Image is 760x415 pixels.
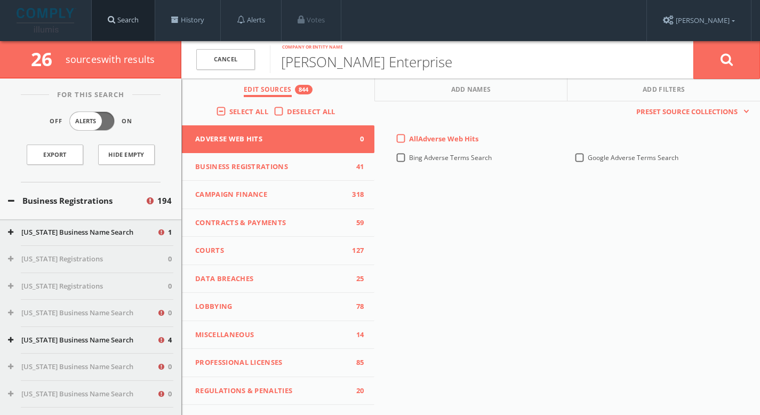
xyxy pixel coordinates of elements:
button: Hide Empty [98,145,155,165]
span: Add Names [451,85,491,97]
span: For This Search [49,90,132,100]
button: [US_STATE] Business Name Search [8,335,157,346]
span: All Adverse Web Hits [409,134,478,143]
span: Preset Source Collections [631,107,743,117]
button: Data Breaches25 [182,265,374,293]
button: Contracts & Payments59 [182,209,374,237]
span: 127 [348,245,364,256]
span: 78 [348,301,364,312]
span: Google Adverse Terms Search [588,153,678,162]
span: 14 [348,330,364,340]
button: Lobbying78 [182,293,374,321]
span: Contracts & Payments [195,218,348,228]
span: 1 [168,227,172,238]
button: Campaign Finance318 [182,181,374,209]
span: Adverse Web Hits [195,134,348,145]
button: [US_STATE] Business Name Search [8,389,157,400]
span: 0 [168,281,172,292]
button: Miscellaneous14 [182,321,374,349]
span: Edit Sources [244,85,292,97]
a: Cancel [196,49,255,70]
button: Professional Licenses85 [182,349,374,377]
span: Professional Licenses [195,357,348,368]
span: source s with results [66,53,155,66]
span: 0 [168,362,172,372]
span: 0 [168,389,172,400]
span: 0 [168,308,172,318]
span: 20 [348,386,364,396]
span: On [122,117,132,126]
span: Bing Adverse Terms Search [409,153,492,162]
span: Miscellaneous [195,330,348,340]
button: Business Registrations41 [182,153,374,181]
img: illumis [17,8,76,33]
span: Select All [229,107,268,116]
span: 25 [348,274,364,284]
button: [US_STATE] Registrations [8,254,168,265]
button: Preset Source Collections [631,107,749,117]
div: 844 [295,85,313,94]
button: Business Registrations [8,195,145,207]
span: 85 [348,357,364,368]
span: 318 [348,189,364,200]
a: Export [27,145,83,165]
span: Off [50,117,62,126]
button: Courts127 [182,237,374,265]
span: Lobbying [195,301,348,312]
span: 0 [168,254,172,265]
span: Deselect All [287,107,335,116]
button: Edit Sources844 [182,78,375,101]
span: 194 [157,195,172,207]
button: Adverse Web Hits0 [182,125,374,153]
button: Add Filters [567,78,760,101]
button: Regulations & Penalties20 [182,377,374,405]
span: 41 [348,162,364,172]
button: [US_STATE] Business Name Search [8,308,157,318]
span: Add Filters [643,85,685,97]
span: Campaign Finance [195,189,348,200]
button: [US_STATE] Business Name Search [8,227,157,238]
button: [US_STATE] Business Name Search [8,362,157,372]
button: Add Names [375,78,568,101]
span: Regulations & Penalties [195,386,348,396]
span: 4 [168,335,172,346]
span: Courts [195,245,348,256]
span: 26 [31,46,61,71]
span: 0 [348,134,364,145]
button: [US_STATE] Registrations [8,281,168,292]
span: Business Registrations [195,162,348,172]
span: Data Breaches [195,274,348,284]
span: 59 [348,218,364,228]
